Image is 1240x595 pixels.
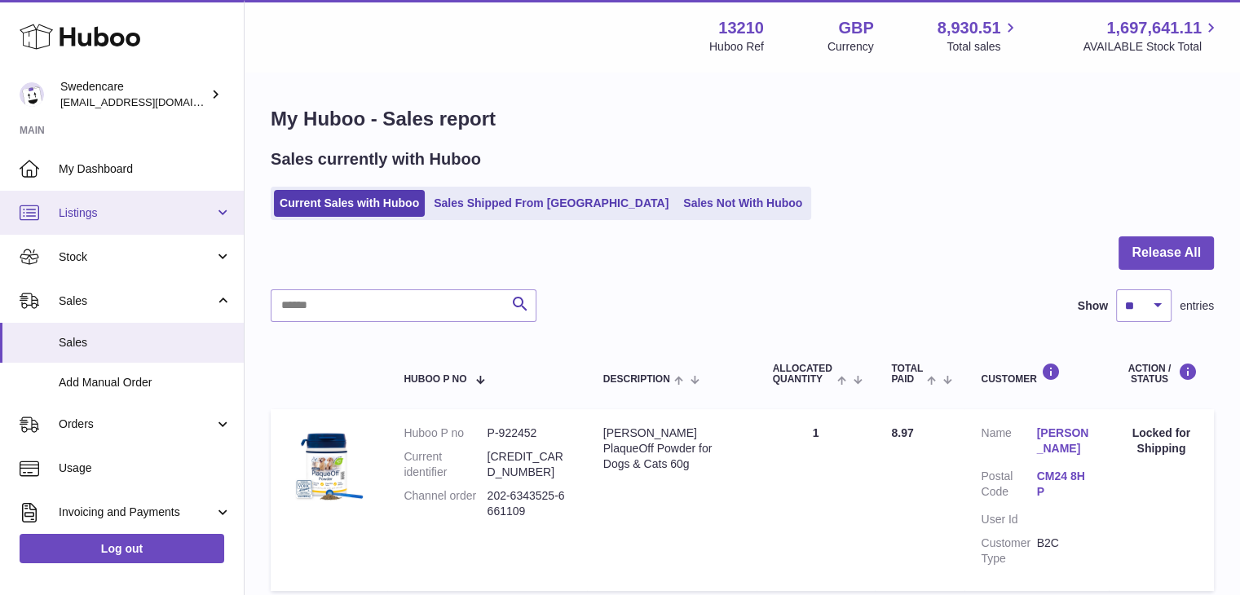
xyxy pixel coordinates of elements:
dt: Channel order [404,488,487,519]
span: Total sales [947,39,1019,55]
dt: Huboo P no [404,425,487,441]
h1: My Huboo - Sales report [271,106,1214,132]
div: [PERSON_NAME] PlaqueOff Powder for Dogs & Cats 60g [603,425,740,472]
span: My Dashboard [59,161,232,177]
label: Show [1078,298,1108,314]
span: Total paid [891,364,923,385]
span: AVAILABLE Stock Total [1083,39,1220,55]
strong: GBP [838,17,873,39]
a: [PERSON_NAME] [1037,425,1092,456]
span: Usage [59,461,232,476]
span: 8.97 [891,426,913,439]
dd: P-922452 [488,425,571,441]
a: Sales Not With Huboo [677,190,808,217]
span: Add Manual Order [59,375,232,390]
div: Locked for Shipping [1125,425,1198,456]
a: Sales Shipped From [GEOGRAPHIC_DATA] [428,190,674,217]
span: ALLOCATED Quantity [773,364,833,385]
div: Customer [981,363,1092,385]
dt: Customer Type [981,535,1036,566]
h2: Sales currently with Huboo [271,148,481,170]
span: Huboo P no [404,374,466,385]
strong: 13210 [718,17,764,39]
dt: Current identifier [404,449,487,480]
a: Current Sales with Huboo [274,190,425,217]
dd: [CREDIT_CARD_NUMBER] [488,449,571,480]
span: entries [1180,298,1214,314]
img: $_57.JPG [287,425,368,507]
button: Release All [1119,236,1214,270]
dt: Postal Code [981,469,1036,504]
span: Invoicing and Payments [59,505,214,520]
div: Currency [827,39,874,55]
dt: User Id [981,512,1036,527]
span: Sales [59,293,214,309]
a: CM24 8HP [1037,469,1092,500]
dd: B2C [1037,535,1092,566]
dt: Name [981,425,1036,461]
a: Log out [20,534,224,563]
span: [EMAIL_ADDRESS][DOMAIN_NAME] [60,95,240,108]
span: Sales [59,335,232,350]
img: internalAdmin-13210@internal.huboo.com [20,82,44,107]
span: Orders [59,416,214,432]
span: 8,930.51 [938,17,1001,39]
div: Swedencare [60,79,207,110]
div: Huboo Ref [709,39,764,55]
a: 8,930.51 Total sales [938,17,1020,55]
div: Action / Status [1125,363,1198,385]
span: Listings [59,205,214,221]
span: Description [603,374,670,385]
td: 1 [757,409,876,590]
span: Stock [59,249,214,265]
dd: 202-6343525-6661109 [488,488,571,519]
a: 1,697,641.11 AVAILABLE Stock Total [1083,17,1220,55]
span: 1,697,641.11 [1106,17,1202,39]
